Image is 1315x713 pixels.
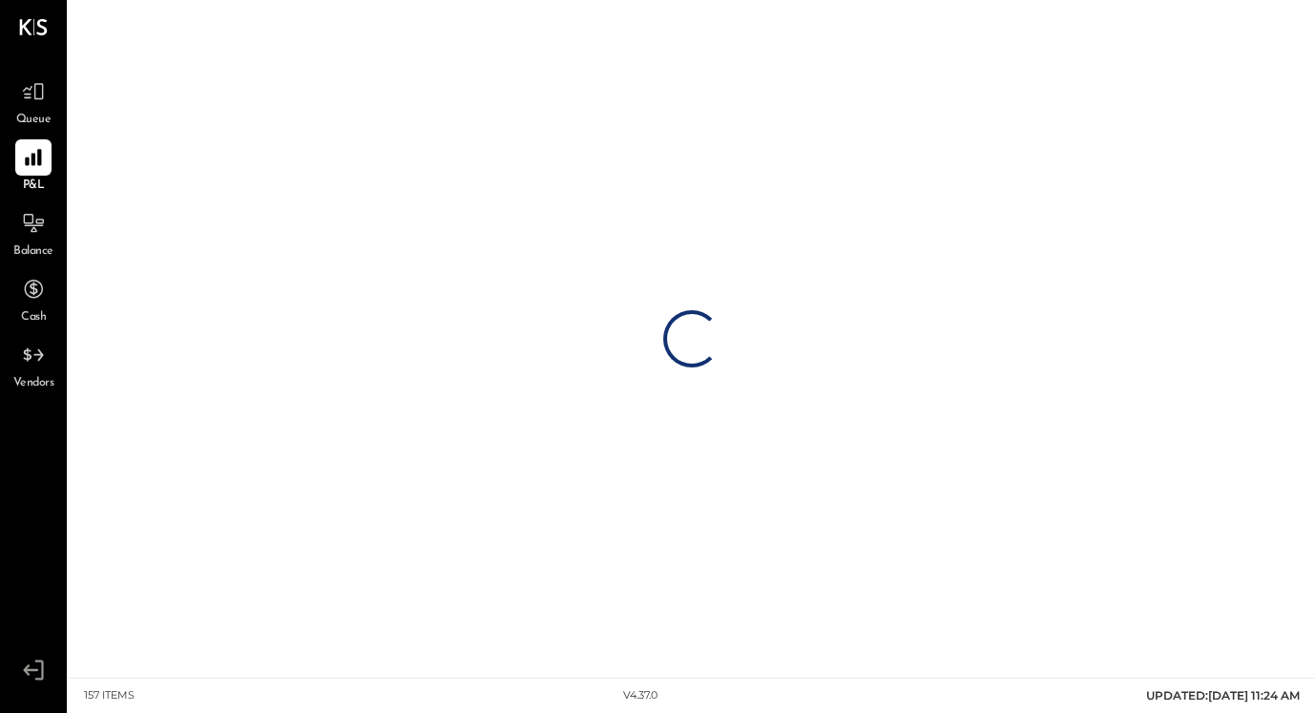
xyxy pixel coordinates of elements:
[16,112,52,129] span: Queue
[13,375,54,392] span: Vendors
[1146,688,1300,703] span: UPDATED: [DATE] 11:24 AM
[1,271,66,326] a: Cash
[23,178,45,195] span: P&L
[1,73,66,129] a: Queue
[84,688,135,703] div: 157 items
[21,309,46,326] span: Cash
[1,205,66,261] a: Balance
[1,139,66,195] a: P&L
[623,688,657,703] div: v 4.37.0
[13,243,53,261] span: Balance
[1,337,66,392] a: Vendors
